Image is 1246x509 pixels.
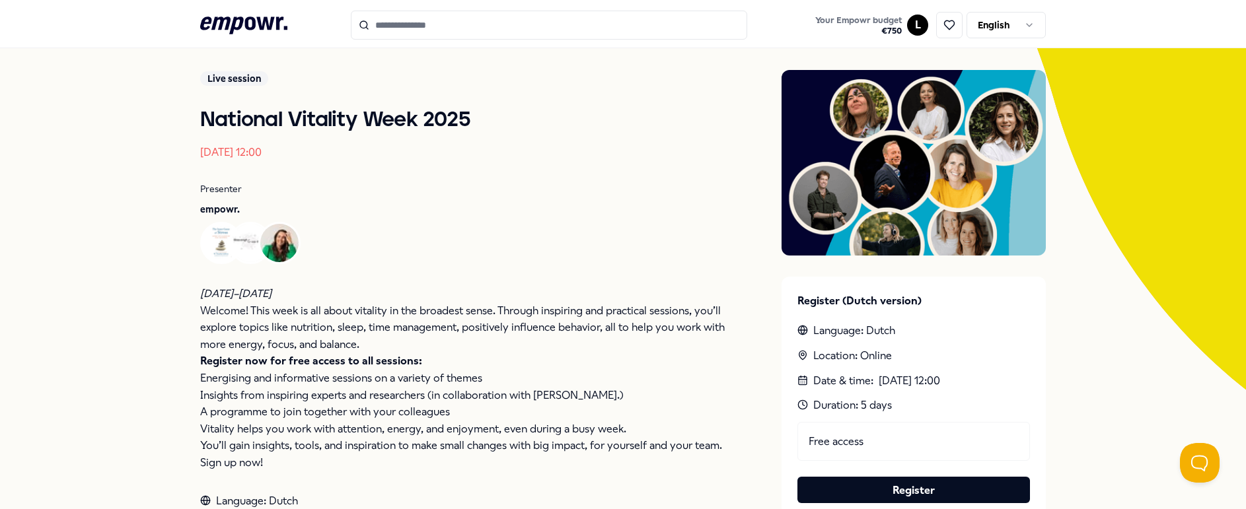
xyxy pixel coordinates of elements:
img: Avatar [231,224,270,262]
p: empowr. [200,202,729,217]
p: Vitality helps you work with attention, energy, and enjoyment, even during a busy week. [200,421,729,438]
time: [DATE] 12:00 [200,146,262,158]
img: Avatar [260,224,299,262]
p: Energising and informative sessions on a variety of themes [200,370,729,387]
strong: Register now for free access to all sessions: [200,355,422,367]
p: Welcome! This week is all about vitality in the broadest sense. Through inspiring and practical s... [200,302,729,353]
button: Your Empowr budget€750 [813,13,904,39]
button: L [907,15,928,36]
div: Duration: 5 days [797,397,1030,414]
div: Free access [797,422,1030,461]
p: Insights from inspiring experts and researchers (in collaboration with [PERSON_NAME].) [200,387,729,404]
div: Live session [200,71,268,86]
a: Your Empowr budget€750 [810,11,907,39]
time: [DATE] 12:00 [879,372,940,390]
span: Your Empowr budget [815,15,902,26]
button: Register [797,477,1030,503]
div: Location: Online [797,347,1030,364]
p: Sign up now! [200,454,729,471]
h1: National Vitality Week 2025 [200,107,729,133]
p: Presenter [200,182,729,196]
img: Avatar [202,224,240,262]
img: Presenter image [782,70,1046,255]
input: Search for products, categories or subcategories [351,11,747,40]
p: You’ll gain insights, tools, and inspiration to make small changes with big impact, for yourself ... [200,437,729,454]
div: Language: Dutch [797,322,1030,339]
iframe: Help Scout Beacon - Open [1180,443,1220,483]
div: Date & time : [797,372,1030,390]
span: € 750 [815,26,902,36]
p: Register (Dutch version) [797,292,1030,310]
em: [DATE]–[DATE] [200,287,272,300]
p: A programme to join together with your colleagues [200,403,729,421]
a: Register [808,482,1019,499]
